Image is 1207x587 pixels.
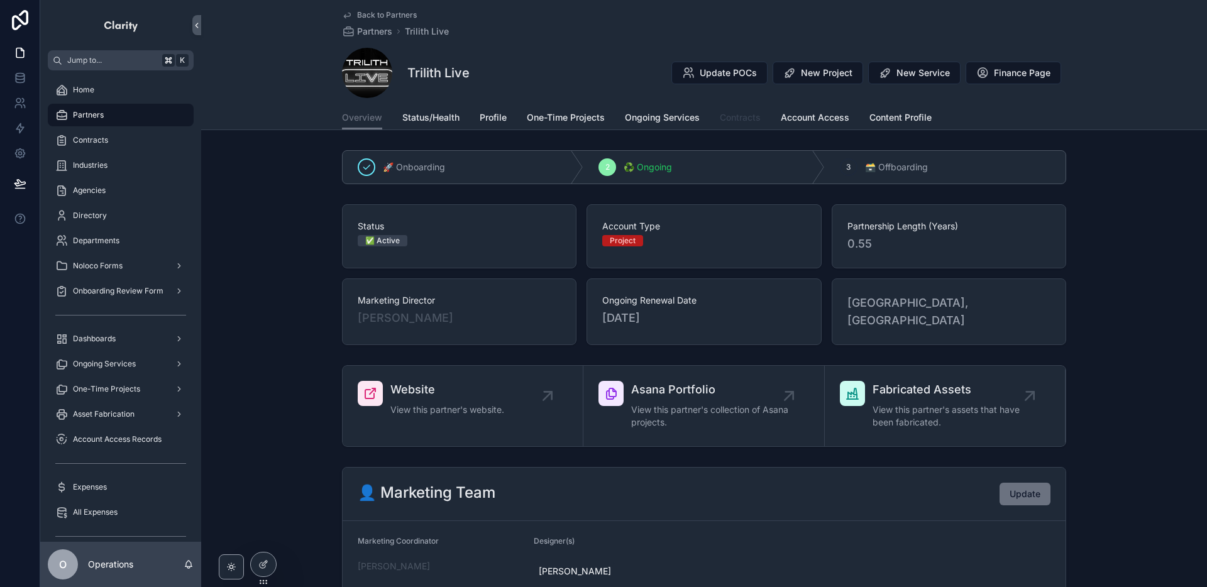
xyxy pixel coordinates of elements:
[73,359,136,369] span: Ongoing Services
[73,185,106,195] span: Agencies
[602,294,805,307] span: Ongoing Renewal Date
[631,403,788,429] span: View this partner's collection of Asana projects.
[896,67,950,79] span: New Service
[534,536,575,546] span: Designer(s)
[383,161,445,173] span: 🚀 Onboarding
[700,67,757,79] span: Update POCs
[73,482,107,492] span: Expenses
[73,409,135,419] span: Asset Fabrication
[48,229,194,252] a: Departments
[358,220,561,233] span: Status
[390,403,504,416] span: View this partner's website.
[342,111,382,124] span: Overview
[873,403,1030,429] span: View this partner's assets that have been fabricated.
[48,129,194,151] a: Contracts
[846,162,851,172] span: 3
[1000,483,1050,505] button: Update
[781,106,849,131] a: Account Access
[720,111,761,124] span: Contracts
[631,381,788,398] span: Asana Portfolio
[358,294,561,307] span: Marketing Director
[48,154,194,177] a: Industries
[73,384,140,394] span: One-Time Projects
[48,403,194,425] a: Asset Fabrication
[610,235,636,246] div: Project
[480,111,507,124] span: Profile
[343,366,583,446] a: WebsiteView this partner's website.
[48,79,194,101] a: Home
[73,434,162,444] span: Account Access Records
[402,111,460,124] span: Status/Health
[73,160,107,170] span: Industries
[527,106,605,131] a: One-Time Projects
[781,111,849,124] span: Account Access
[48,50,194,70] button: Jump to...K
[342,25,392,38] a: Partners
[773,62,863,84] button: New Project
[73,110,104,120] span: Partners
[59,557,67,572] span: O
[624,161,672,173] span: ♻️ Ongoing
[539,565,611,578] span: [PERSON_NAME]
[720,106,761,131] a: Contracts
[583,366,824,446] a: Asana PortfolioView this partner's collection of Asana projects.
[342,10,417,20] a: Back to Partners
[625,106,700,131] a: Ongoing Services
[480,106,507,131] a: Profile
[801,67,852,79] span: New Project
[73,236,119,246] span: Departments
[1010,488,1040,500] span: Update
[48,428,194,451] a: Account Access Records
[357,25,392,38] span: Partners
[847,220,1050,233] span: Partnership Length (Years)
[671,62,768,84] button: Update POCs
[73,211,107,221] span: Directory
[365,235,400,246] div: ✅ Active
[48,255,194,277] a: Noloco Forms
[358,536,439,546] span: Marketing Coordinator
[88,558,133,571] p: Operations
[402,106,460,131] a: Status/Health
[605,162,610,172] span: 2
[847,235,1050,253] span: 0.55
[67,55,157,65] span: Jump to...
[865,161,928,173] span: 🗃 Offboarding
[48,378,194,400] a: One-Time Projects
[358,483,495,503] h2: 👤 Marketing Team
[534,562,616,580] a: [PERSON_NAME]
[73,507,118,517] span: All Expenses
[602,220,805,233] span: Account Type
[358,560,430,573] a: [PERSON_NAME]
[73,261,123,271] span: Noloco Forms
[48,327,194,350] a: Dashboards
[48,179,194,202] a: Agencies
[602,309,805,327] span: [DATE]
[407,64,470,82] h1: Trilith Live
[625,111,700,124] span: Ongoing Services
[390,381,504,398] span: Website
[825,366,1066,446] a: Fabricated AssetsView this partner's assets that have been fabricated.
[527,111,605,124] span: One-Time Projects
[40,70,201,542] div: scrollable content
[357,10,417,20] span: Back to Partners
[847,294,1050,329] span: [GEOGRAPHIC_DATA], [GEOGRAPHIC_DATA]
[966,62,1061,84] button: Finance Page
[48,280,194,302] a: Onboarding Review Form
[73,135,108,145] span: Contracts
[73,85,94,95] span: Home
[48,104,194,126] a: Partners
[103,15,139,35] img: App logo
[48,501,194,524] a: All Expenses
[342,106,382,130] a: Overview
[405,25,449,38] a: Trilith Live
[873,381,1030,398] span: Fabricated Assets
[868,62,961,84] button: New Service
[358,309,453,327] a: [PERSON_NAME]
[994,67,1050,79] span: Finance Page
[869,106,932,131] a: Content Profile
[73,334,116,344] span: Dashboards
[48,353,194,375] a: Ongoing Services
